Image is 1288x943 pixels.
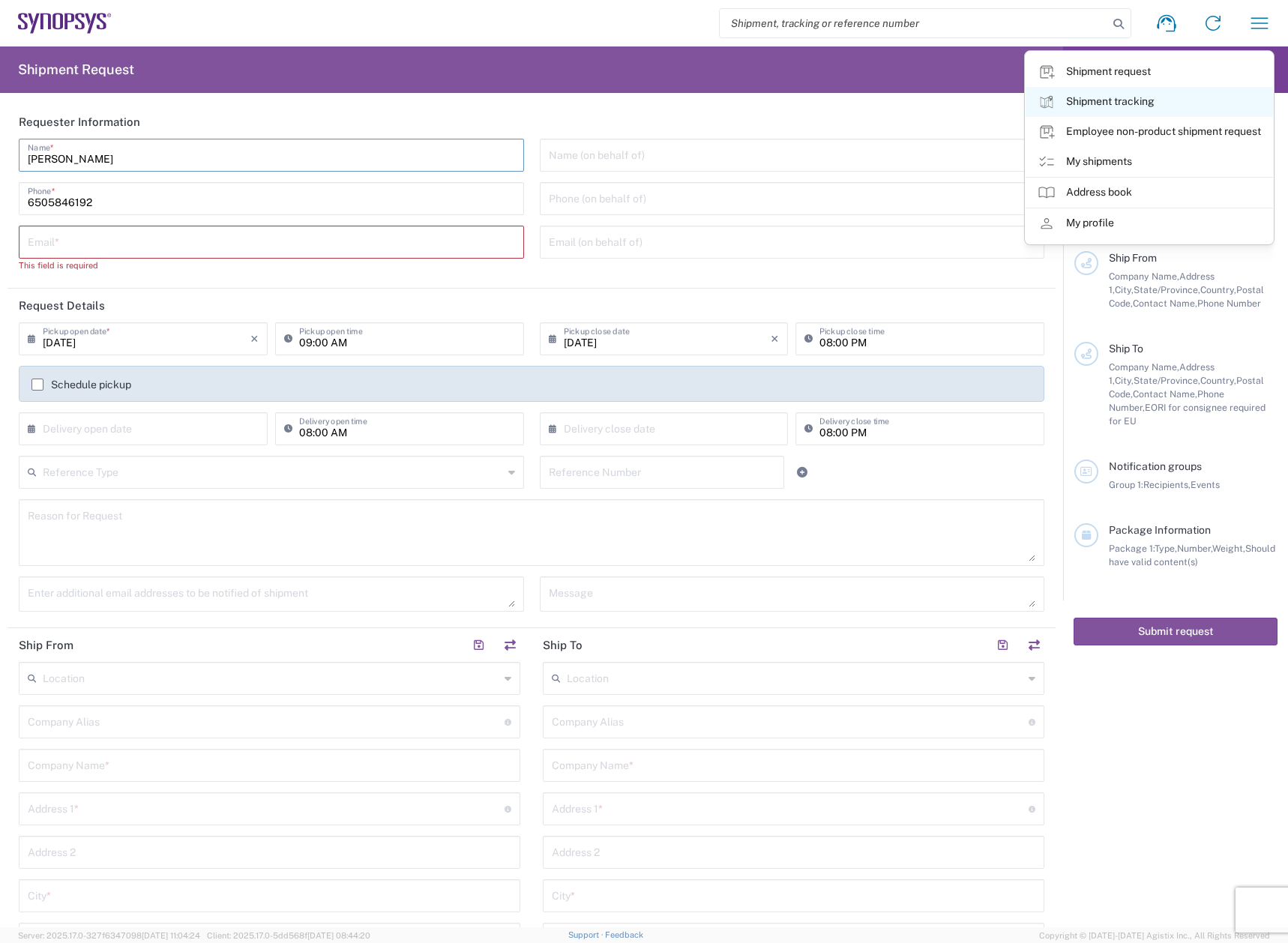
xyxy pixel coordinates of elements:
span: [DATE] 11:04:24 [142,931,200,940]
h2: Ship From [19,638,73,653]
span: Package Information [1109,524,1211,536]
span: Contact Name, [1133,388,1197,400]
span: City, [1115,375,1134,386]
label: Schedule pickup [31,379,131,391]
span: Type, [1155,543,1177,554]
span: Ship From [1109,252,1157,264]
span: City, [1115,284,1134,295]
span: Country, [1200,375,1236,386]
a: My shipments [1026,147,1273,177]
i: × [771,327,779,351]
h2: Request Details [19,298,105,313]
span: State/Province, [1134,375,1200,386]
span: Server: 2025.17.0-327f6347098 [18,931,200,940]
a: Shipment request [1026,57,1273,87]
span: [DATE] 08:44:20 [307,931,370,940]
span: Recipients, [1143,479,1191,490]
span: Company Name, [1109,361,1179,373]
span: Events [1191,479,1220,490]
h2: Shipment Request [18,61,134,79]
a: Shipment tracking [1026,87,1273,117]
span: Package 1: [1109,543,1155,554]
span: EORI for consignee required for EU [1109,402,1266,427]
span: Company Name, [1109,271,1179,282]
span: Number, [1177,543,1212,554]
span: Weight, [1212,543,1245,554]
i: × [250,327,259,351]
span: Client: 2025.17.0-5dd568f [207,931,370,940]
a: My profile [1026,208,1273,238]
span: State/Province, [1134,284,1200,295]
h2: Ship To [543,638,583,653]
h2: Requester Information [19,115,140,130]
a: Employee non-product shipment request [1026,117,1273,147]
a: Feedback [605,930,643,939]
span: Group 1: [1109,479,1143,490]
span: Contact Name, [1133,298,1197,309]
a: Support [568,930,606,939]
span: Country, [1200,284,1236,295]
span: Phone Number [1197,298,1261,309]
button: Submit request [1074,618,1278,645]
div: This field is required [19,259,524,272]
input: Shipment, tracking or reference number [720,9,1108,37]
span: Notification groups [1109,460,1202,472]
a: Add Reference [792,462,813,483]
a: Address book [1026,178,1273,208]
span: Copyright © [DATE]-[DATE] Agistix Inc., All Rights Reserved [1039,929,1270,942]
span: Ship To [1109,343,1143,355]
